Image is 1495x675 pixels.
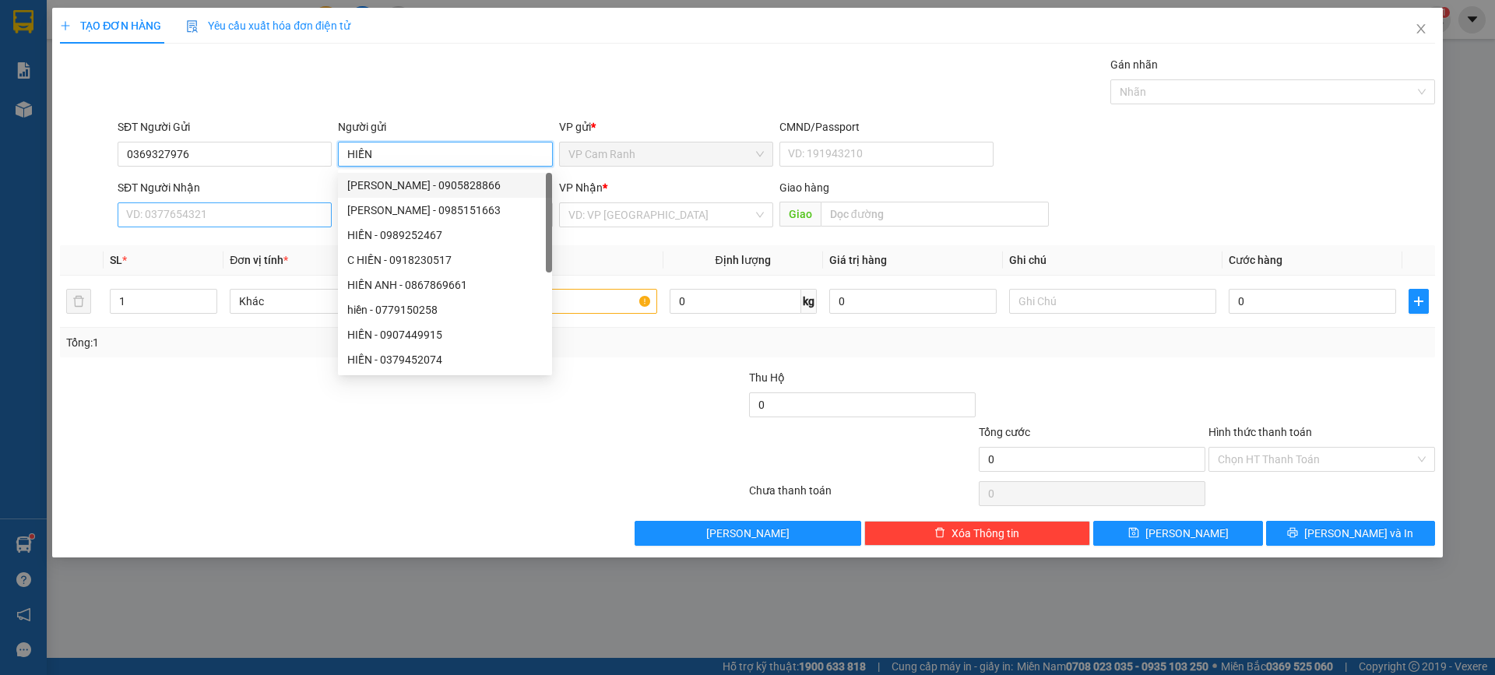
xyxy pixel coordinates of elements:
div: C HIỀN - 0918230517 [338,248,552,272]
span: VP Cam Ranh [568,142,764,166]
th: Ghi chú [1003,245,1222,276]
div: Tổng: 1 [66,334,577,351]
b: [PERSON_NAME] [19,100,88,174]
div: [PERSON_NAME] - 0985151663 [347,202,543,219]
b: [DOMAIN_NAME] [131,59,214,72]
span: Giao [779,202,821,227]
span: SL [110,254,122,266]
div: HIỀN ANH - 0867869661 [347,276,543,294]
span: [PERSON_NAME] [1145,525,1229,542]
span: Yêu cầu xuất hóa đơn điện tử [186,19,350,32]
label: Gán nhãn [1110,58,1158,71]
button: printer[PERSON_NAME] và In [1266,521,1435,546]
span: Thu Hộ [749,371,785,384]
span: Đơn vị tính [230,254,288,266]
span: save [1128,527,1139,540]
div: [PERSON_NAME] - 0905828866 [347,177,543,194]
span: TẠO ĐƠN HÀNG [60,19,161,32]
span: printer [1287,527,1298,540]
div: NGUYỄN CHÍ THIỀN - 0985151663 [338,198,552,223]
img: logo.jpg [19,19,97,97]
span: kg [801,289,817,314]
span: Định lượng [716,254,771,266]
span: Khác [239,290,427,313]
div: SĐT Người Gửi [118,118,332,135]
b: BIÊN NHẬN GỬI HÀNG [100,23,149,123]
div: HIỀN - 0907449915 [338,322,552,347]
img: icon [186,20,199,33]
input: VD: Bàn, Ghế [449,289,656,314]
input: Dọc đường [821,202,1049,227]
div: CMND/Passport [779,118,994,135]
div: hiền - 0779150258 [347,301,543,318]
div: MINH HIỀN - 0905828866 [338,173,552,198]
div: HIỀN - 0379452074 [338,347,552,372]
span: Giá trị hàng [829,254,887,266]
div: C HIỀN - 0918230517 [347,251,543,269]
button: [PERSON_NAME] [635,521,861,546]
button: save[PERSON_NAME] [1093,521,1262,546]
button: plus [1409,289,1429,314]
input: 0 [829,289,997,314]
span: [PERSON_NAME] [706,525,790,542]
div: hiền - 0779150258 [338,297,552,322]
button: delete [66,289,91,314]
div: HIỀN - 0989252467 [347,227,543,244]
div: HIỀN - 0989252467 [338,223,552,248]
span: delete [934,527,945,540]
div: Chưa thanh toán [747,482,977,509]
span: Xóa Thông tin [952,525,1019,542]
li: (c) 2017 [131,74,214,93]
span: plus [1409,295,1428,308]
span: Giao hàng [779,181,829,194]
label: Hình thức thanh toán [1208,426,1312,438]
span: VP Nhận [559,181,603,194]
div: SĐT Người Nhận [118,179,332,196]
span: Tổng cước [979,426,1030,438]
div: HIỀN - 0907449915 [347,326,543,343]
span: close [1415,23,1427,35]
div: HIỀN ANH - 0867869661 [338,272,552,297]
span: Cước hàng [1229,254,1282,266]
input: Ghi Chú [1009,289,1216,314]
span: [PERSON_NAME] và In [1304,525,1413,542]
div: Người gửi [338,118,552,135]
img: logo.jpg [169,19,206,57]
div: VP gửi [559,118,773,135]
button: deleteXóa Thông tin [864,521,1091,546]
span: plus [60,20,71,31]
button: Close [1399,8,1443,51]
div: HIỀN - 0379452074 [347,351,543,368]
